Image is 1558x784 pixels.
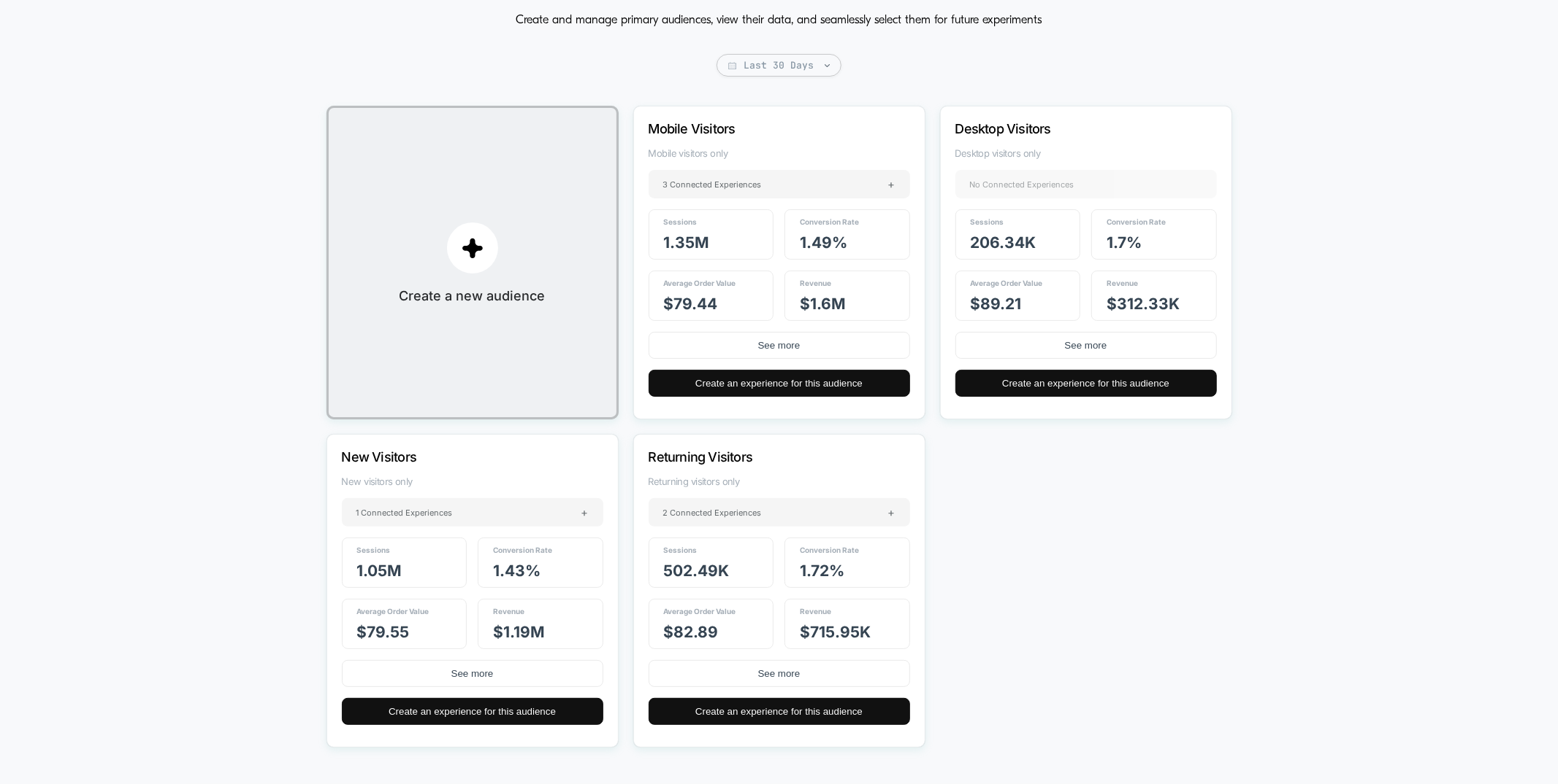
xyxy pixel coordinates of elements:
span: Revenue [800,279,831,287]
img: plus [462,237,484,259]
span: Sessions [357,546,391,554]
span: Last 30 Days [717,54,841,77]
span: Conversion Rate [800,546,859,554]
span: $ 82.89 [664,623,719,641]
span: 1.7 % [1107,233,1142,252]
span: 3 Connected Experiences [663,179,762,190]
span: Conversion Rate [800,217,859,226]
button: Create an experience for this audience [649,698,910,725]
span: New visitors only [342,476,603,487]
span: + [581,505,589,519]
img: end [825,64,830,67]
span: Returning visitors only [649,476,910,487]
button: plusCreate a new audience [327,106,619,419]
p: New Visitors [342,449,564,465]
button: Create an experience for this audience [955,370,1217,397]
span: 1 Connected Experiences [356,508,453,518]
span: Average Order Value [971,279,1043,287]
span: Conversion Rate [1107,217,1166,226]
span: Desktop visitors only [955,147,1217,159]
p: Desktop Visitors [955,121,1177,136]
span: Sessions [664,546,698,554]
span: + [888,505,896,519]
span: 502.49k [664,562,730,580]
p: Returning Visitors [649,449,871,465]
span: Conversion Rate [493,546,552,554]
span: Sessions [664,217,698,226]
span: $ 312.33k [1107,295,1180,313]
button: See more [342,660,603,687]
span: Create a new audience [400,288,546,303]
span: 1.43 % [493,562,541,580]
span: 1.05M [357,562,402,580]
button: See more [649,660,910,687]
span: Revenue [800,607,831,616]
span: $ 1.6M [800,295,846,313]
img: calendar [728,62,736,69]
span: $ 79.55 [357,623,410,641]
button: See more [955,332,1217,359]
span: + [888,177,896,191]
p: Create and manage primary audiences, view their data, and seamlessly select them for future exper... [516,9,1042,32]
span: $ 89.21 [971,295,1022,313]
p: Mobile Visitors [649,121,871,136]
span: $ 715.95k [800,623,871,641]
span: Sessions [971,217,1004,226]
span: 2 Connected Experiences [663,508,762,518]
span: Average Order Value [664,279,736,287]
span: Mobile visitors only [649,147,910,159]
span: 1.72 % [800,562,844,580]
span: 1.49 % [800,233,847,252]
button: See more [649,332,910,359]
span: $ 79.44 [664,295,718,313]
button: Create an experience for this audience [342,698,603,725]
span: 206.34k [971,233,1036,252]
span: Average Order Value [357,607,429,616]
span: $ 1.19M [493,623,545,641]
span: Average Order Value [664,607,736,616]
span: Revenue [1107,279,1138,287]
button: Create an experience for this audience [649,370,910,397]
span: 1.35M [664,233,710,252]
span: Revenue [493,607,524,616]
